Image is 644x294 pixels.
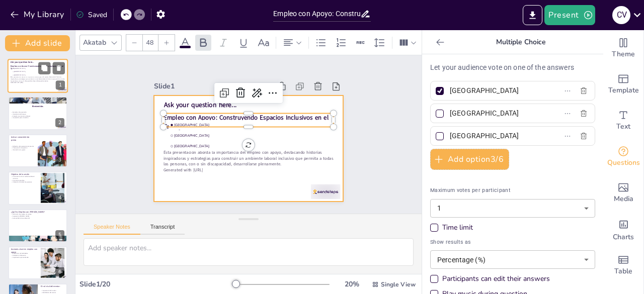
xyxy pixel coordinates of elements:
span: Text [616,121,630,132]
p: Definición de empleo con apoyo [11,213,64,215]
button: My Library [8,7,68,23]
div: Akatab [81,36,108,49]
p: Adaptación del puesto [11,254,38,256]
span: Show results as [430,238,595,246]
p: Convivencia pacífica [11,179,38,181]
p: Activar conocimiento previo [11,136,35,141]
div: Slide 1 [239,26,287,101]
button: Present [544,5,595,25]
span: Questions [607,157,640,168]
p: Generated with [URL] [11,82,65,84]
button: Export to PowerPoint [523,5,542,25]
span: Template [608,85,639,96]
input: Option 3 [450,129,543,143]
p: Multiple Choice [448,30,593,54]
button: Transcript [140,224,185,235]
p: Clave para la integración [11,147,35,149]
div: 6 [8,246,67,279]
div: Participants can edit their answers [430,274,550,284]
span: [GEOGRAPHIC_DATA] [14,71,42,72]
div: 3 [8,134,67,167]
div: 4 [55,193,64,202]
span: [GEOGRAPHIC_DATA] [14,74,42,76]
div: 2 [8,96,67,130]
p: Acompañamiento profesional [11,217,64,219]
button: C V [612,5,630,25]
p: Generated with [URL] [173,77,263,227]
div: 20 % [340,279,364,289]
span: Maximum votes per participant [430,186,595,194]
span: [GEOGRAPHIC_DATA] [217,64,265,142]
p: Capacitación personalizada [11,256,38,258]
span: [GEOGRAPHIC_DATA] [208,69,256,147]
button: Duplicate Slide [38,62,50,74]
button: Delete Slide [53,62,65,74]
div: Add charts and graphs [603,211,643,247]
p: ¿Qué es Empleo con [PERSON_NAME]? [11,211,64,214]
input: Option 2 [450,106,543,121]
p: Acciones clave en empleo con apoyo [11,248,38,253]
div: Get real-time input from your audience [603,139,643,175]
button: Add option3/6 [430,149,509,170]
div: Time limit [442,223,473,233]
div: Time limit [430,223,595,233]
span: Media [614,193,633,205]
p: Construcción de un ambiente laboral inclusivo [11,176,38,179]
p: Let your audience vote on one of the answers [430,62,595,73]
p: Objetivo de la sesión [11,173,38,176]
p: Ejemplos de superación [11,111,64,113]
p: Reflexión sobre experiencias previas [11,145,35,147]
div: 5 [55,230,64,239]
p: Interacción en grupos [11,149,35,151]
input: Insert title [273,7,360,21]
div: 4 [8,171,67,205]
span: Table [614,266,632,277]
p: Importancia del mentor [41,290,64,292]
div: Add images, graphics, shapes or video [603,175,643,211]
span: Ask your question here... [11,61,34,64]
p: Valoración de todas las personas [11,181,38,183]
div: Saved [76,10,107,20]
div: 2 [55,118,64,127]
p: El rol vital del mentor [41,285,64,288]
p: Habilidades del mentor [41,292,64,294]
strong: Empleo con Apoyo: Construyendo Espacios Inclusivos en el Trabajo [11,65,63,70]
div: 1 [430,199,595,218]
div: Change the overall theme [603,30,643,66]
div: Add text boxes [603,103,643,139]
p: Empatía en el entorno laboral [11,115,64,117]
input: Option 1 [450,83,543,98]
p: Esta presentación aborda la importancia del empleo con apoyo, destacando historias inspiradoras y... [178,68,278,224]
div: Slide 1 / 20 [79,279,233,289]
p: Evaluación de habilidades [11,253,38,255]
span: Bienvenidos [32,105,43,108]
div: 1 [8,59,68,93]
p: Superación [PERSON_NAME] [11,215,64,217]
div: Percentage (%) [430,250,595,269]
span: [GEOGRAPHIC_DATA] [199,75,247,153]
p: Esta presentación aborda la importancia del empleo con apoyo, destacando historias inspiradoras y... [11,76,65,82]
div: Add ready made slides [603,66,643,103]
div: 6 [55,267,64,276]
div: Add a table [603,247,643,283]
span: Theme [612,49,635,60]
p: Importancia del apoyo [11,113,64,115]
span: Single View [381,280,416,288]
div: 5 [8,209,67,242]
span: Ask your question here... [228,44,272,112]
div: Column Count [396,35,419,51]
span: [GEOGRAPHIC_DATA] [14,68,42,69]
button: Add slide [5,35,70,51]
div: 3 [55,155,64,164]
div: C V [612,6,630,24]
div: 1 [56,81,65,90]
p: Inspiración para el cambio [11,117,64,119]
span: Charts [613,232,634,243]
button: Speaker Notes [84,224,140,235]
div: Participants can edit their answers [442,274,550,284]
